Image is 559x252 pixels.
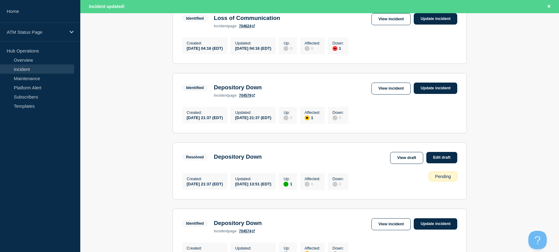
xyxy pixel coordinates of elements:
p: Affected : [305,41,320,45]
div: disabled [333,115,337,120]
p: Up : [283,176,292,181]
p: page [214,93,237,98]
a: Update incident [414,83,457,94]
p: Created : [187,110,223,115]
div: 1 [305,115,320,120]
p: Updated : [235,176,271,181]
div: down [333,46,337,51]
div: 0 [333,181,344,187]
p: Updated : [235,246,271,250]
span: Identified [182,220,208,227]
span: Incident updated! [89,4,125,9]
p: Down : [333,176,344,181]
div: 1 [333,45,344,51]
div: disabled [333,182,337,187]
div: 0 [283,45,292,51]
div: disabled [283,115,288,120]
h3: Depository Down [214,220,262,227]
p: Created : [187,176,223,181]
p: Up : [283,41,292,45]
div: [DATE] 04:16 (EDT) [235,45,271,51]
p: Down : [333,41,344,45]
p: Created : [187,41,223,45]
div: disabled [305,182,310,187]
a: Update incident [414,13,457,25]
p: Affected : [305,110,320,115]
p: Up : [283,110,292,115]
span: incident [214,93,228,98]
span: Identified [182,15,208,22]
a: 704624 [239,24,255,28]
div: up [283,182,288,187]
span: incident [214,229,228,233]
div: 0 [305,45,320,51]
p: ATM Status Page [7,29,66,35]
p: page [214,24,237,28]
a: Edit draft [426,152,457,163]
div: 0 [333,115,344,120]
span: Resolved [182,153,208,161]
span: incident [214,24,228,28]
div: Pending [429,172,457,181]
span: Identified [182,84,208,91]
div: 1 [283,181,292,187]
div: [DATE] 21:37 (EDT) [187,181,223,186]
div: affected [305,115,310,120]
h3: Loss of Communication [214,15,280,21]
div: disabled [305,46,310,51]
a: View incident [371,13,411,25]
p: page [214,229,237,233]
button: Close banner [545,3,553,10]
a: View incident [371,83,411,95]
div: [DATE] 13:51 (EDT) [235,181,271,186]
p: Updated : [235,41,271,45]
div: [DATE] 21:37 (EDT) [235,115,271,120]
h3: Depository Down [214,84,262,91]
div: [DATE] 21:37 (EDT) [187,115,223,120]
p: Down : [333,110,344,115]
p: Updated : [235,110,271,115]
p: Up : [283,246,292,250]
div: 0 [283,115,292,120]
p: Down : [333,246,344,250]
div: [DATE] 04:16 (EDT) [187,45,223,51]
a: Update incident [414,218,457,230]
a: View draft [390,152,423,164]
div: 0 [305,181,320,187]
p: Affected : [305,176,320,181]
a: View incident [371,218,411,230]
p: Created : [187,246,223,250]
p: Affected : [305,246,320,250]
a: 704574 [239,229,255,233]
a: 704579 [239,93,255,98]
iframe: Help Scout Beacon - Open [528,231,547,249]
div: disabled [283,46,288,51]
h3: Depository Down [214,153,262,160]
